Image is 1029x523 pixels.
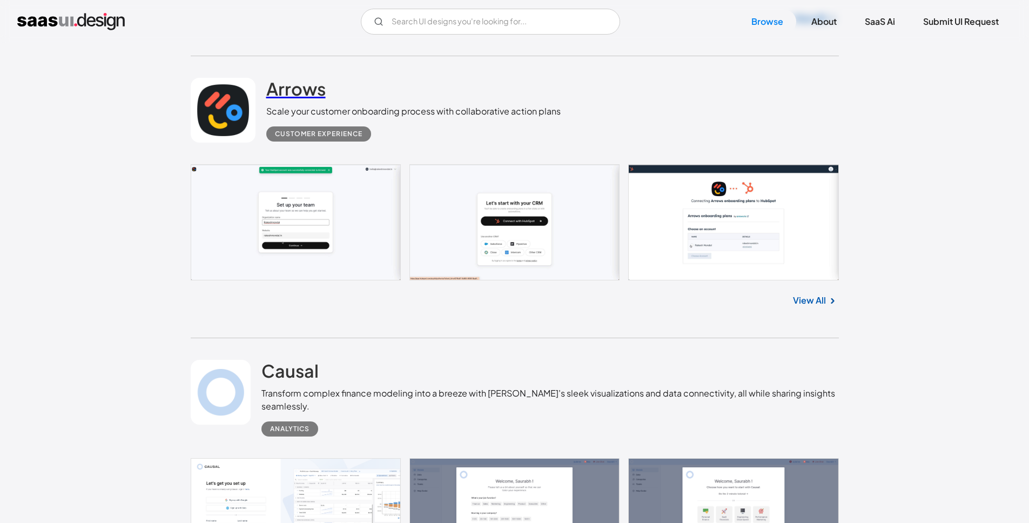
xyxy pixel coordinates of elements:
[261,387,839,413] div: Transform complex finance modeling into a breeze with [PERSON_NAME]'s sleek visualizations and da...
[793,294,826,307] a: View All
[261,360,319,387] a: Causal
[798,10,850,33] a: About
[361,9,620,35] form: Email Form
[852,10,908,33] a: SaaS Ai
[261,360,319,381] h2: Causal
[270,423,310,435] div: Analytics
[266,78,326,105] a: Arrows
[266,105,561,118] div: Scale your customer onboarding process with collaborative action plans
[361,9,620,35] input: Search UI designs you're looking for...
[738,10,796,33] a: Browse
[275,128,362,140] div: Customer Experience
[910,10,1012,33] a: Submit UI Request
[17,13,125,30] a: home
[266,78,326,99] h2: Arrows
